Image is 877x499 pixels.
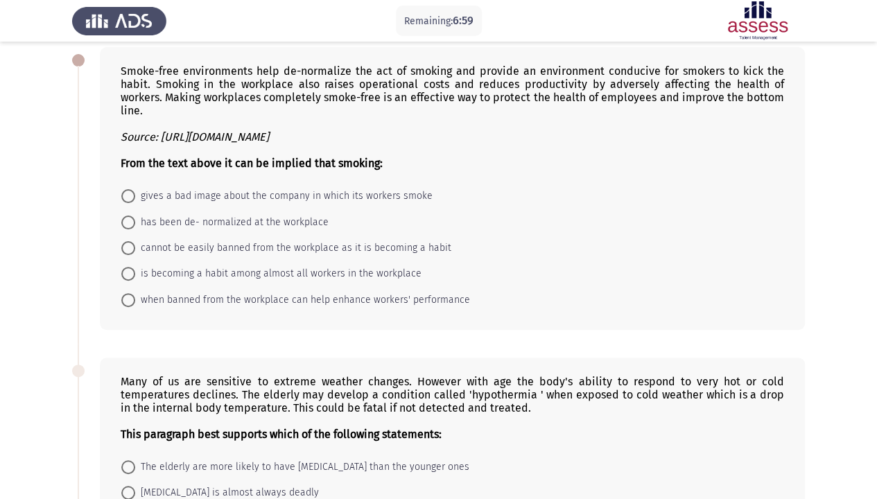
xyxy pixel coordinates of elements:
[121,375,784,441] div: Many of us are sensitive to extreme weather changes. However with age the body's ability to respo...
[135,214,329,231] span: has been de- normalized at the workplace
[121,157,383,170] b: From the text above it can be implied that smoking:
[121,130,269,143] i: Source: [URL][DOMAIN_NAME]
[135,240,451,256] span: cannot be easily banned from the workplace as it is becoming a habit
[135,188,433,204] span: gives a bad image about the company in which its workers smoke
[404,12,474,30] p: Remaining:
[72,1,166,40] img: Assess Talent Management logo
[121,428,442,441] b: This paragraph best supports which of the following statements:
[453,14,474,27] span: 6:59
[711,1,805,40] img: Assessment logo of ASSESS English Language Assessment (3 Module) (Ba - IB)
[135,292,470,308] span: when banned from the workplace can help enhance workers' performance
[135,459,469,475] span: The elderly are more likely to have [MEDICAL_DATA] than the younger ones
[121,64,784,170] div: Smoke-free environments help de-normalize the act of smoking and provide an environment conducive...
[135,265,422,282] span: is becoming a habit among almost all workers in the workplace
